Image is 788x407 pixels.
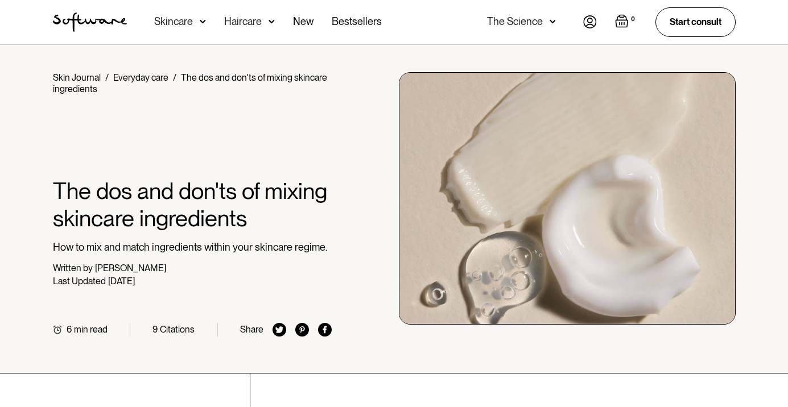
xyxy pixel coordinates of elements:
img: facebook icon [318,323,332,337]
div: / [173,72,176,83]
h1: The dos and don'ts of mixing skincare ingredients [53,177,332,232]
div: 0 [629,14,637,24]
div: 9 [152,324,158,335]
img: arrow down [550,16,556,27]
div: Haircare [224,16,262,27]
div: 6 [67,324,72,335]
div: min read [74,324,108,335]
p: How to mix and match ingredients within your skincare regime. [53,241,332,254]
img: pinterest icon [295,323,309,337]
div: Last Updated [53,276,106,286]
img: Software Logo [53,13,127,32]
div: Citations [160,324,195,335]
div: [PERSON_NAME] [95,263,166,273]
div: / [105,72,109,83]
img: arrow down [200,16,206,27]
a: Open cart [615,14,637,30]
div: Written by [53,263,93,273]
a: home [53,13,127,32]
a: Skin Journal [53,72,101,83]
a: Everyday care [113,72,168,83]
div: Share [240,324,263,335]
img: twitter icon [273,323,286,337]
div: The dos and don'ts of mixing skincare ingredients [53,72,327,94]
a: Start consult [655,7,736,36]
img: arrow down [269,16,275,27]
div: [DATE] [108,276,135,286]
div: Skincare [154,16,193,27]
div: The Science [487,16,543,27]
